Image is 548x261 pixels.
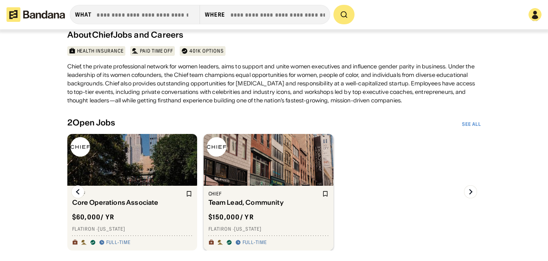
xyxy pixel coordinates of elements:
div: Chief Jobs and Careers [92,30,184,40]
a: Chief logoChiefCore Operations Associate$60,000/ yrFlatiron ·[US_STATE]Full-time [67,134,197,250]
div: Full-time [243,239,267,246]
img: Chief logo [71,137,90,157]
img: Bandana logotype [6,7,65,22]
img: Left Arrow [71,185,84,198]
div: Full-time [106,239,131,246]
img: Right Arrow [464,185,477,198]
div: About [67,30,92,40]
p: Chief, the private professional network for women leaders, aims to support and unite women execut... [67,62,481,105]
a: Chief logoChiefTeam Lead, Community$150,000/ yrFlatiron ·[US_STATE]Full-time [204,134,333,250]
div: Flatiron · [US_STATE] [72,226,192,232]
div: Chief [72,191,184,197]
div: Health insurance [77,48,124,54]
div: Where [205,11,226,18]
div: $ 150,000 / yr [208,213,254,221]
div: Chief [208,191,320,197]
div: Team Lead, Community [208,199,320,206]
img: Chief logo [207,137,226,157]
div: 2 Open Jobs [67,118,116,127]
div: Core Operations Associate [72,199,184,206]
a: See All [462,121,481,127]
div: Paid time off [140,48,173,54]
div: 401k options [189,48,224,54]
div: Flatiron · [US_STATE] [208,226,329,232]
div: $ 60,000 / yr [72,213,115,221]
div: what [75,11,92,18]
